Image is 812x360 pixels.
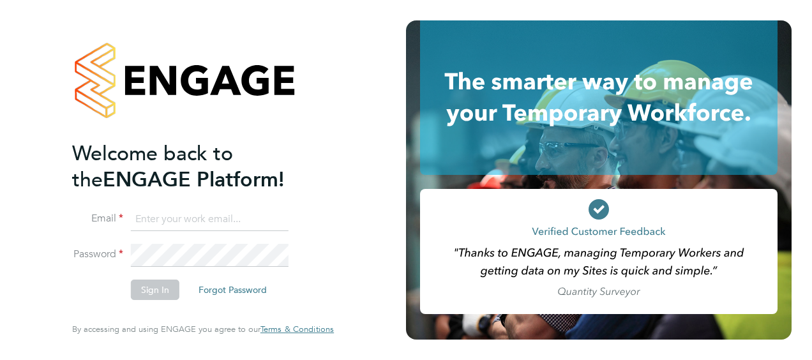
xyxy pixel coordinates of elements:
span: By accessing and using ENGAGE you agree to our [72,324,334,334]
label: Password [72,248,123,261]
h2: ENGAGE Platform! [72,140,321,193]
input: Enter your work email... [131,208,289,231]
button: Sign In [131,280,179,300]
span: Welcome back to the [72,141,233,192]
button: Forgot Password [188,280,277,300]
a: Terms & Conditions [260,324,334,334]
label: Email [72,212,123,225]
